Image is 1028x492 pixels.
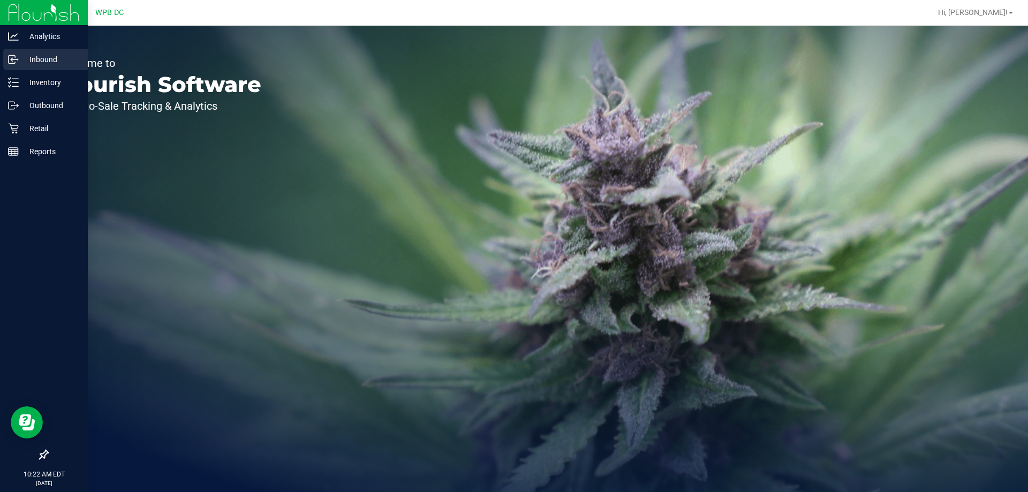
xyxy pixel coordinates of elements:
[11,406,43,438] iframe: Resource center
[19,76,83,89] p: Inventory
[5,479,83,487] p: [DATE]
[58,58,261,69] p: Welcome to
[8,54,19,65] inline-svg: Inbound
[58,101,261,111] p: Seed-to-Sale Tracking & Analytics
[5,470,83,479] p: 10:22 AM EDT
[8,31,19,42] inline-svg: Analytics
[8,146,19,157] inline-svg: Reports
[58,74,261,95] p: Flourish Software
[19,145,83,158] p: Reports
[19,99,83,112] p: Outbound
[8,77,19,88] inline-svg: Inventory
[19,53,83,66] p: Inbound
[95,8,124,17] span: WPB DC
[19,122,83,135] p: Retail
[8,100,19,111] inline-svg: Outbound
[938,8,1008,17] span: Hi, [PERSON_NAME]!
[8,123,19,134] inline-svg: Retail
[19,30,83,43] p: Analytics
